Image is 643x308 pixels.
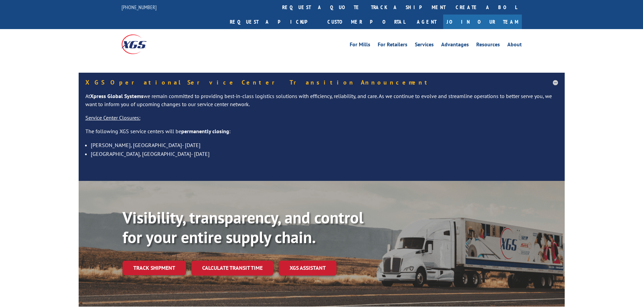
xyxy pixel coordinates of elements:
[181,128,229,135] strong: permanently closing
[322,15,410,29] a: Customer Portal
[85,114,140,121] u: Service Center Closures:
[350,42,370,49] a: For Mills
[225,15,322,29] a: Request a pickup
[91,149,558,158] li: [GEOGRAPHIC_DATA], [GEOGRAPHIC_DATA]- [DATE]
[122,4,157,10] a: [PHONE_NUMBER]
[123,207,364,247] b: Visibility, transparency, and control for your entire supply chain.
[415,42,434,49] a: Services
[441,42,469,49] a: Advantages
[476,42,500,49] a: Resources
[378,42,407,49] a: For Retailers
[85,79,558,86] h5: XGS Operational Service Center Transition Announcement
[123,261,186,275] a: Track shipment
[90,93,143,99] strong: Xpress Global Systems
[507,42,522,49] a: About
[279,261,337,275] a: XGS ASSISTANT
[91,141,558,149] li: [PERSON_NAME], [GEOGRAPHIC_DATA]- [DATE]
[191,261,273,275] a: Calculate transit time
[443,15,522,29] a: Join Our Team
[85,127,558,141] p: The following XGS service centers will be :
[85,92,558,114] p: At we remain committed to providing best-in-class logistics solutions with efficiency, reliabilit...
[410,15,443,29] a: Agent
